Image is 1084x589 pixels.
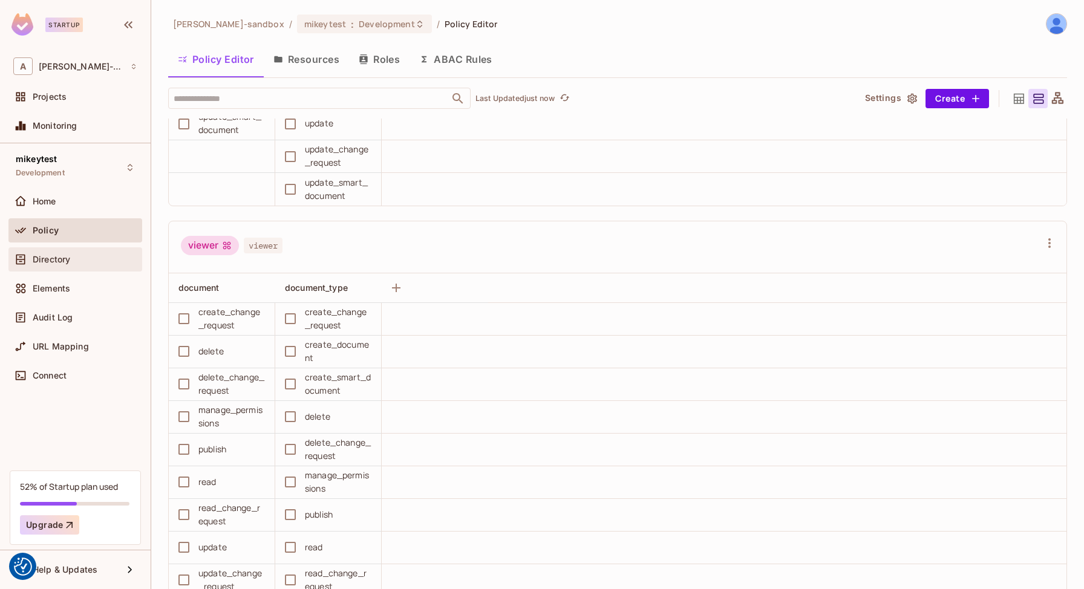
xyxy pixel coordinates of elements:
div: delete [305,410,330,423]
div: viewer [181,236,239,255]
div: manage_permissions [305,469,371,495]
span: refresh [560,93,570,105]
div: delete_change_request [198,371,265,397]
span: Help & Updates [33,565,97,574]
span: mikeytest [304,18,346,30]
button: Roles [349,44,410,74]
div: update [305,117,333,130]
span: Workspace: alex-trustflight-sandbox [39,62,124,71]
span: Click to refresh data [555,91,572,106]
span: document_type [285,282,348,293]
div: read [198,475,217,489]
div: 52% of Startup plan used [20,481,118,492]
button: Create [926,89,989,108]
span: document [178,282,219,293]
span: Connect [33,371,67,380]
div: create_change_request [305,305,371,332]
div: Startup [45,18,83,32]
div: read_change_request [198,501,265,528]
div: update_change_request [305,143,371,169]
span: viewer [244,238,282,253]
div: update_smart_document [305,176,371,203]
div: create_change_request [198,305,265,332]
span: the active workspace [173,18,284,30]
div: delete_change_request [305,436,371,463]
span: Monitoring [33,121,77,131]
li: / [289,18,292,30]
div: create_document [305,338,371,365]
p: Last Updated just now [475,94,555,103]
span: Policy Editor [445,18,498,30]
button: refresh [557,91,572,106]
span: Projects [33,92,67,102]
div: publish [198,443,226,456]
span: Directory [33,255,70,264]
div: update_smart_document [198,110,265,137]
span: Audit Log [33,313,73,322]
img: Mikey Forbes [1046,14,1066,34]
button: Policy Editor [168,44,264,74]
button: Open [449,90,466,107]
span: A [13,57,33,75]
span: : [350,19,354,29]
button: Resources [264,44,349,74]
div: create_smart_document [305,371,371,397]
div: read [305,541,323,554]
button: Settings [860,89,921,108]
span: mikeytest [16,154,57,164]
span: Elements [33,284,70,293]
button: Consent Preferences [14,558,32,576]
span: Development [359,18,414,30]
button: Upgrade [20,515,79,535]
div: delete [198,345,224,358]
li: / [437,18,440,30]
div: update [198,541,227,554]
span: URL Mapping [33,342,89,351]
span: Policy [33,226,59,235]
span: Development [16,168,65,178]
div: publish [305,508,333,521]
img: Revisit consent button [14,558,32,576]
div: manage_permissions [198,403,265,430]
span: Home [33,197,56,206]
img: SReyMgAAAABJRU5ErkJggg== [11,13,33,36]
button: ABAC Rules [410,44,502,74]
